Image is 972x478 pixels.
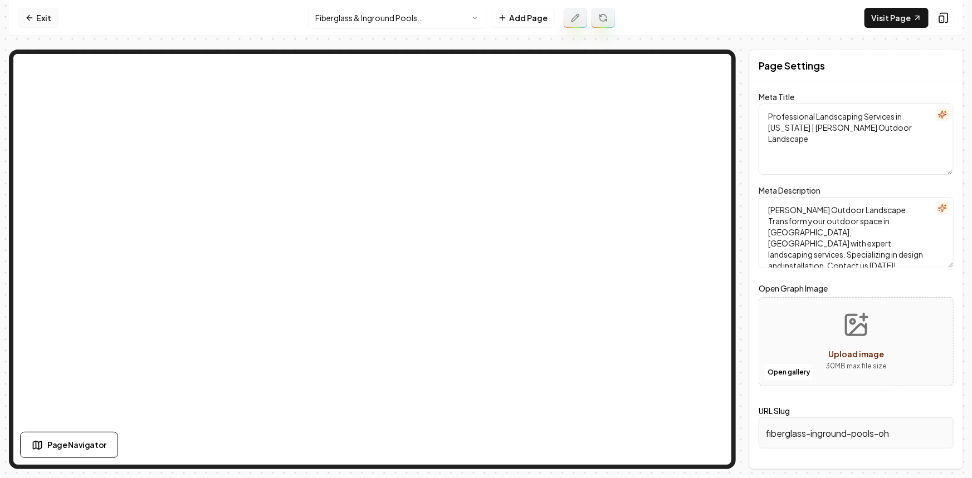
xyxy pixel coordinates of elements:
[18,8,58,28] a: Exit
[759,185,820,195] label: Meta Description
[47,439,106,451] span: Page Navigator
[828,349,884,359] span: Upload image
[759,92,794,102] label: Meta Title
[759,282,954,295] label: Open Graph Image
[20,432,118,458] button: Page Navigator
[817,303,896,381] button: Upload image
[759,406,790,416] label: URL Slug
[764,363,814,381] button: Open gallery
[491,8,555,28] button: Add Page
[592,8,615,28] button: Regenerate page
[864,8,929,28] a: Visit Page
[564,8,587,28] button: Edit admin page prompt
[759,58,825,73] h2: Page Settings
[826,361,887,372] p: 30 MB max file size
